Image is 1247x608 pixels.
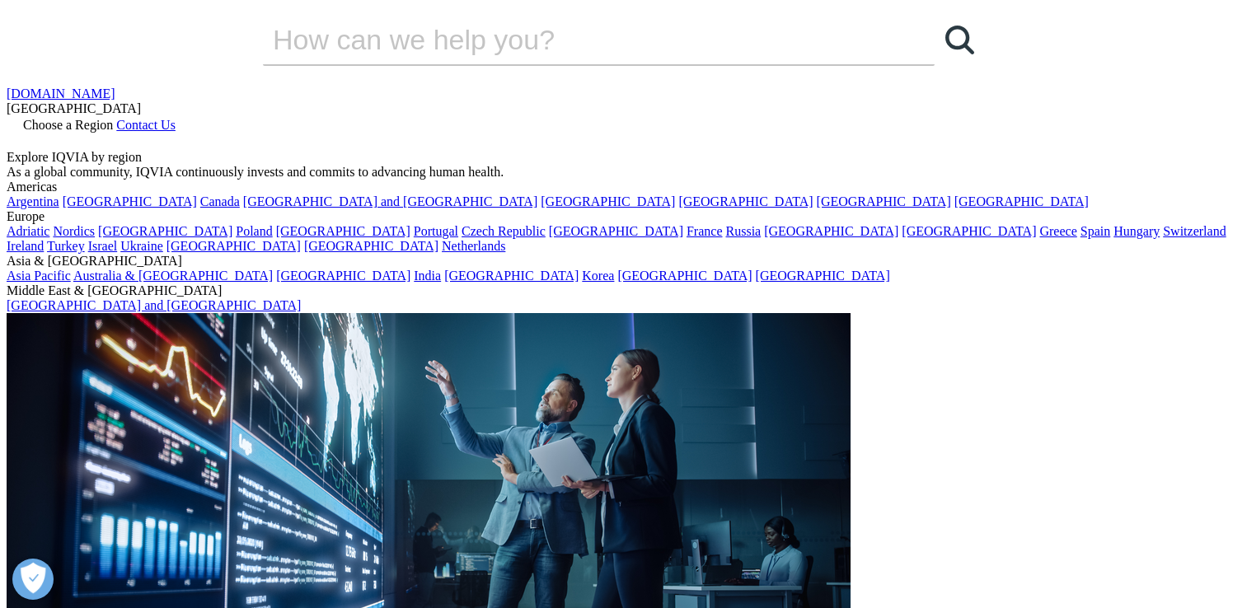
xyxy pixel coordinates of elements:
[582,269,614,283] a: Korea
[1113,224,1160,238] a: Hungary
[462,224,546,238] a: Czech Republic
[687,224,723,238] a: France
[263,15,888,64] input: 検索する
[7,283,1240,298] div: Middle East & [GEOGRAPHIC_DATA]
[88,239,118,253] a: Israel
[764,224,898,238] a: [GEOGRAPHIC_DATA]
[7,224,49,238] a: Adriatic
[243,194,537,208] a: [GEOGRAPHIC_DATA] and [GEOGRAPHIC_DATA]
[414,269,441,283] a: India
[304,239,438,253] a: [GEOGRAPHIC_DATA]
[444,269,579,283] a: [GEOGRAPHIC_DATA]
[73,269,273,283] a: Australia & [GEOGRAPHIC_DATA]
[756,269,890,283] a: [GEOGRAPHIC_DATA]
[116,118,176,132] a: Contact Us
[617,269,752,283] a: [GEOGRAPHIC_DATA]
[678,194,813,208] a: [GEOGRAPHIC_DATA]
[7,101,1240,116] div: [GEOGRAPHIC_DATA]
[166,239,301,253] a: [GEOGRAPHIC_DATA]
[935,15,984,64] a: 検索する
[1081,224,1110,238] a: Spain
[442,239,505,253] a: Netherlands
[276,269,410,283] a: [GEOGRAPHIC_DATA]
[7,209,1240,224] div: Europe
[47,239,85,253] a: Turkey
[98,224,232,238] a: [GEOGRAPHIC_DATA]
[7,194,59,208] a: Argentina
[7,165,1240,180] div: As a global community, IQVIA continuously invests and commits to advancing human health.
[1163,224,1226,238] a: Switzerland
[7,150,1240,165] div: Explore IQVIA by region
[7,298,301,312] a: [GEOGRAPHIC_DATA] and [GEOGRAPHIC_DATA]
[236,224,272,238] a: Poland
[541,194,675,208] a: [GEOGRAPHIC_DATA]
[53,224,95,238] a: Nordics
[7,239,44,253] a: Ireland
[276,224,410,238] a: [GEOGRAPHIC_DATA]
[7,180,1240,194] div: Americas
[120,239,163,253] a: Ukraine
[63,194,197,208] a: [GEOGRAPHIC_DATA]
[12,559,54,600] button: 優先設定センターを開く
[7,269,71,283] a: Asia Pacific
[7,87,115,101] a: [DOMAIN_NAME]
[414,224,458,238] a: Portugal
[7,254,1240,269] div: Asia & [GEOGRAPHIC_DATA]
[902,224,1036,238] a: [GEOGRAPHIC_DATA]
[1039,224,1076,238] a: Greece
[954,194,1089,208] a: [GEOGRAPHIC_DATA]
[726,224,762,238] a: Russia
[549,224,683,238] a: [GEOGRAPHIC_DATA]
[23,118,113,132] span: Choose a Region
[817,194,951,208] a: [GEOGRAPHIC_DATA]
[200,194,240,208] a: Canada
[945,26,974,54] svg: Search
